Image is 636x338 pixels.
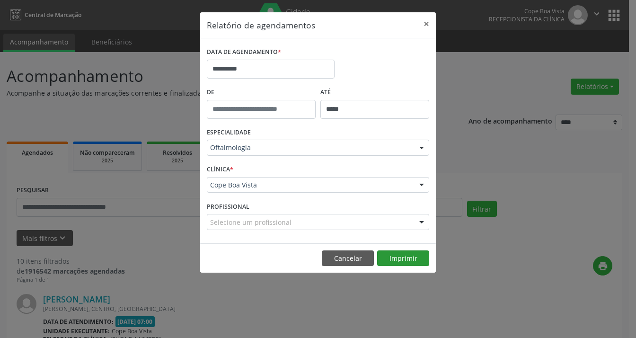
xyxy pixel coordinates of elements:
[207,85,316,100] label: De
[417,12,436,36] button: Close
[207,162,233,177] label: CLÍNICA
[207,125,251,140] label: ESPECIALIDADE
[207,19,315,31] h5: Relatório de agendamentos
[210,217,291,227] span: Selecione um profissional
[207,199,249,214] label: PROFISSIONAL
[320,85,429,100] label: ATÉ
[207,45,281,60] label: DATA DE AGENDAMENTO
[377,250,429,267] button: Imprimir
[210,143,410,152] span: Oftalmologia
[210,180,410,190] span: Cope Boa Vista
[322,250,374,267] button: Cancelar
